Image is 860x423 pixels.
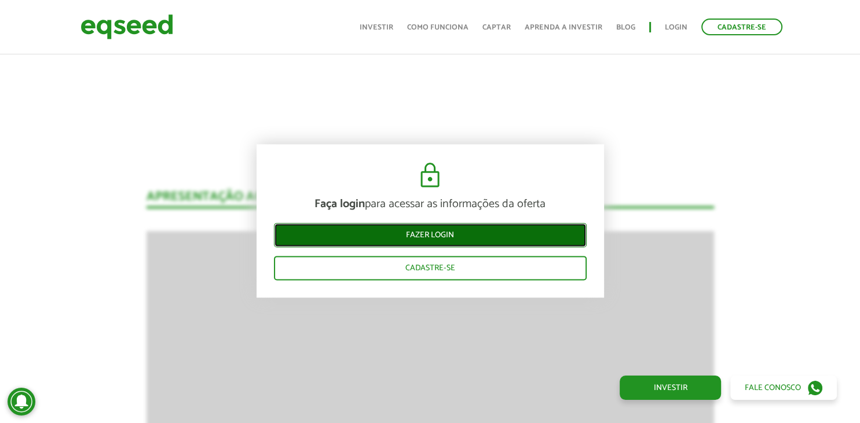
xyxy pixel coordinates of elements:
a: Captar [482,24,511,31]
a: Fazer login [274,223,587,248]
img: EqSeed [80,12,173,42]
a: Cadastre-se [701,19,782,35]
a: Fale conosco [730,376,837,400]
strong: Faça login [314,195,365,214]
a: Investir [620,376,721,400]
a: Blog [616,24,635,31]
a: Cadastre-se [274,256,587,281]
a: Investir [360,24,393,31]
a: Login [665,24,687,31]
a: Como funciona [407,24,469,31]
a: Aprenda a investir [525,24,602,31]
img: cadeado.svg [416,162,444,190]
p: para acessar as informações da oferta [274,198,587,212]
